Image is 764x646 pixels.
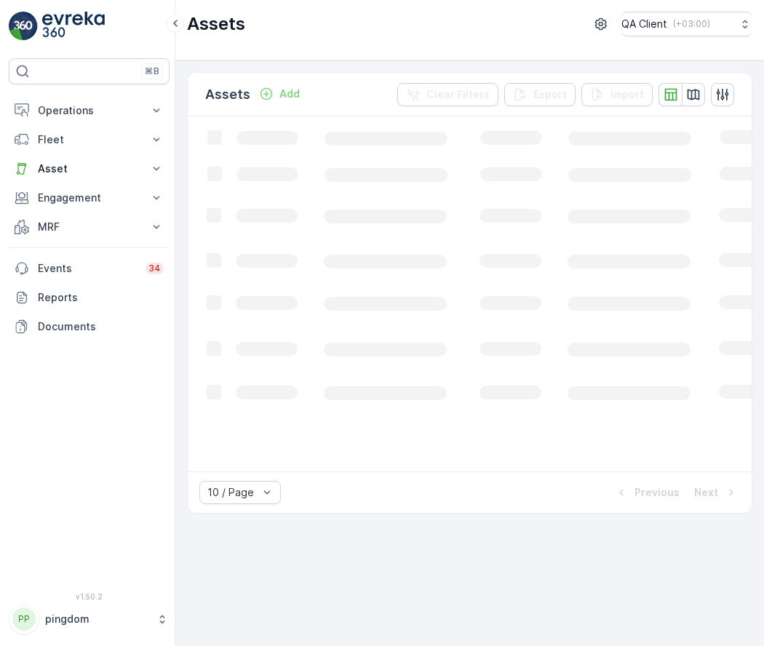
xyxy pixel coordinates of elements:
[45,612,149,626] p: pingdom
[145,65,159,77] p: ⌘B
[504,83,576,106] button: Export
[9,183,170,212] button: Engagement
[9,125,170,154] button: Fleet
[42,12,105,41] img: logo_light-DOdMpM7g.png
[38,220,140,234] p: MRF
[694,485,718,500] p: Next
[38,161,140,176] p: Asset
[673,18,710,30] p: ( +03:00 )
[38,132,140,147] p: Fleet
[148,263,161,274] p: 34
[38,290,164,305] p: Reports
[187,12,245,36] p: Assets
[9,604,170,634] button: PPpingdom
[9,312,170,341] a: Documents
[9,283,170,312] a: Reports
[279,87,300,101] p: Add
[253,85,306,103] button: Add
[397,83,498,106] button: Clear Filters
[693,484,740,501] button: Next
[9,254,170,283] a: Events34
[613,484,681,501] button: Previous
[426,87,490,102] p: Clear Filters
[621,12,752,36] button: QA Client(+03:00)
[9,96,170,125] button: Operations
[38,261,137,276] p: Events
[9,592,170,601] span: v 1.50.2
[9,12,38,41] img: logo
[634,485,680,500] p: Previous
[38,319,164,334] p: Documents
[9,154,170,183] button: Asset
[38,191,140,205] p: Engagement
[12,607,36,631] div: PP
[621,17,667,31] p: QA Client
[38,103,140,118] p: Operations
[205,84,250,105] p: Assets
[581,83,653,106] button: Import
[9,212,170,242] button: MRF
[610,87,644,102] p: Import
[533,87,567,102] p: Export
